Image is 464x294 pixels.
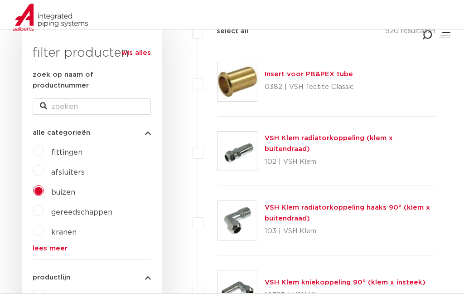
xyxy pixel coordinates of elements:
a: wis alles [121,48,151,59]
a: lees meer [33,245,151,252]
label: zoek op naam of productnummer [33,69,151,91]
a: buizen [51,189,75,196]
a: VSH Klem kniekoppeling 90° (klem x insteek) [265,279,425,286]
a: VSH Klem radiatorkoppeling haaks 90° (klem x buitendraad) [265,204,430,222]
p: 102 | VSH Klem [265,155,435,169]
img: Thumbnail for Insert voor PB&PEX tube [218,62,257,101]
span: alle categorieën [33,129,90,136]
p: 0382 | VSH Tectite Classic [265,80,354,94]
h3: filter producten [33,44,151,62]
img: Thumbnail for VSH Klem radiatorkoppeling haaks 90° (klem x buitendraad) [218,201,257,240]
a: afsluiters [51,169,85,176]
button: alle categorieën [33,129,151,136]
p: 103 | VSH Klem [265,224,435,239]
a: kranen [51,229,77,236]
input: zoeken [33,98,151,115]
a: VSH Klem radiatorkoppeling (klem x buitendraad) [265,135,393,152]
a: Insert voor PB&PEX tube [265,71,353,78]
a: gereedschappen [51,209,112,216]
button: productlijn [33,274,151,281]
a: fittingen [51,149,82,156]
img: Thumbnail for VSH Klem radiatorkoppeling (klem x buitendraad) [218,132,257,171]
label: select all [203,26,248,37]
span: productlijn [33,274,70,281]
